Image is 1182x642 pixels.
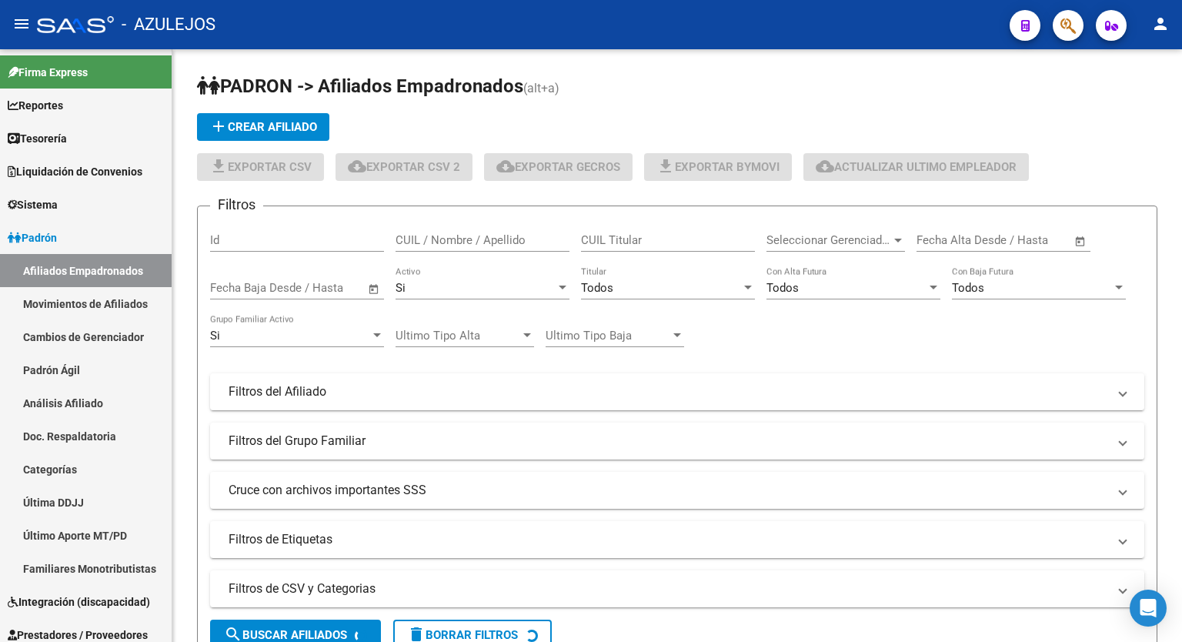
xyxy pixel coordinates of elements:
[224,628,347,642] span: Buscar Afiliados
[336,153,472,181] button: Exportar CSV 2
[197,75,523,97] span: PADRON -> Afiliados Empadronados
[8,196,58,213] span: Sistema
[210,521,1144,558] mat-expansion-panel-header: Filtros de Etiquetas
[274,281,349,295] input: End date
[197,113,329,141] button: Crear Afiliado
[496,160,620,174] span: Exportar GECROS
[210,281,260,295] input: Start date
[229,482,1107,499] mat-panel-title: Cruce con archivos importantes SSS
[229,531,1107,548] mat-panel-title: Filtros de Etiquetas
[1151,15,1170,33] mat-icon: person
[407,628,518,642] span: Borrar Filtros
[656,157,675,176] mat-icon: file_download
[396,329,520,343] span: Ultimo Tipo Alta
[644,153,792,181] button: Exportar Bymovi
[210,423,1144,460] mat-expansion-panel-header: Filtros del Grupo Familiar
[12,15,31,33] mat-icon: menu
[8,130,67,147] span: Tesorería
[8,163,142,180] span: Liquidación de Convenios
[122,8,215,42] span: - AZULEJOS
[229,580,1107,597] mat-panel-title: Filtros de CSV y Categorias
[210,194,263,216] h3: Filtros
[980,233,1055,247] input: End date
[523,81,559,95] span: (alt+a)
[348,157,366,176] mat-icon: cloud_download
[766,281,799,295] span: Todos
[546,329,670,343] span: Ultimo Tipo Baja
[656,160,780,174] span: Exportar Bymovi
[816,157,834,176] mat-icon: cloud_download
[8,594,150,610] span: Integración (discapacidad)
[209,117,228,135] mat-icon: add
[210,329,220,343] span: Si
[803,153,1029,181] button: Actualizar ultimo Empleador
[1130,590,1167,627] div: Open Intercom Messenger
[210,570,1144,607] mat-expansion-panel-header: Filtros de CSV y Categorias
[348,160,460,174] span: Exportar CSV 2
[210,373,1144,410] mat-expansion-panel-header: Filtros del Afiliado
[581,281,613,295] span: Todos
[1072,232,1090,250] button: Open calendar
[952,281,984,295] span: Todos
[209,160,312,174] span: Exportar CSV
[8,97,63,114] span: Reportes
[496,157,515,176] mat-icon: cloud_download
[816,160,1017,174] span: Actualizar ultimo Empleador
[229,383,1107,400] mat-panel-title: Filtros del Afiliado
[209,120,317,134] span: Crear Afiliado
[209,157,228,176] mat-icon: file_download
[210,472,1144,509] mat-expansion-panel-header: Cruce con archivos importantes SSS
[366,280,383,298] button: Open calendar
[8,64,88,81] span: Firma Express
[229,433,1107,450] mat-panel-title: Filtros del Grupo Familiar
[396,281,406,295] span: Si
[484,153,633,181] button: Exportar GECROS
[766,233,891,247] span: Seleccionar Gerenciador
[8,229,57,246] span: Padrón
[197,153,324,181] button: Exportar CSV
[917,233,967,247] input: Start date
